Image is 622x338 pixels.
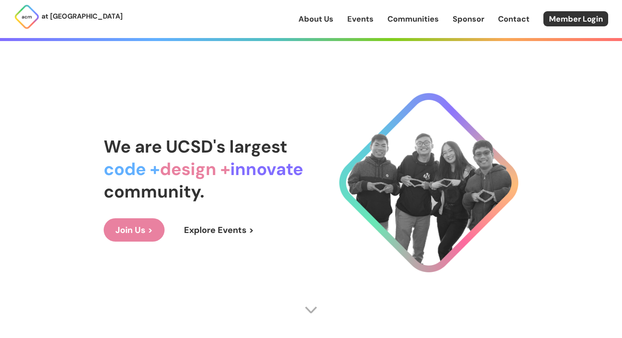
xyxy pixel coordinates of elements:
a: Join Us > [104,218,165,242]
a: Sponsor [453,13,484,25]
span: code + [104,158,160,180]
a: Member Login [543,11,608,26]
span: design + [160,158,230,180]
a: About Us [298,13,333,25]
span: community. [104,180,204,203]
a: Events [347,13,374,25]
p: at [GEOGRAPHIC_DATA] [41,11,123,22]
span: We are UCSD's largest [104,135,287,158]
img: ACM Logo [14,4,40,30]
a: at [GEOGRAPHIC_DATA] [14,4,123,30]
a: Contact [498,13,530,25]
a: Communities [387,13,439,25]
img: Scroll Arrow [305,303,317,316]
img: Cool Logo [339,93,518,272]
a: Explore Events > [172,218,266,242]
span: innovate [230,158,303,180]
